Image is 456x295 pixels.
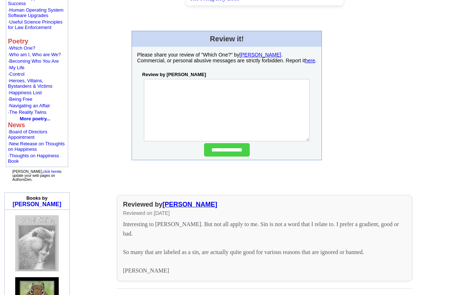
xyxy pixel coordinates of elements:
a: click here [43,170,58,174]
img: shim.gif [36,212,37,214]
font: · [8,65,25,70]
div: Reviewed by [123,201,406,208]
font: · [8,109,46,115]
a: Navigating an Affair [9,103,50,108]
a: Thoughts on Happiness Book [8,153,59,164]
a: Board of Directors Appointment [8,129,47,140]
font: · [8,7,63,18]
a: Useful Science Principles for Law Enforcement [8,19,62,30]
a: Control [9,71,25,77]
font: · [8,153,59,164]
td: Review it! [132,31,322,47]
font: · [8,19,62,30]
img: 79509.jpg [15,215,59,271]
font: · [8,52,61,57]
a: Which One? [9,45,36,51]
b: News [8,121,25,129]
font: · [8,103,50,108]
font: · [8,129,47,140]
b: Poetry [8,38,28,45]
div: Reviewed on [DATE] [123,210,406,216]
a: [PERSON_NAME] [240,52,281,58]
font: · [8,45,35,51]
a: Happiness Lost [9,90,42,95]
a: My Life [9,65,25,70]
a: Human Operating System Software Upgrades [8,7,63,18]
font: · [8,58,59,64]
img: shim.gif [15,271,16,275]
a: The Reality Twins [9,109,46,115]
img: shim.gif [37,212,38,214]
b: Books by [26,195,48,201]
font: · [8,90,42,95]
a: Who am I, Who are We? [9,52,61,57]
font: · [8,71,25,77]
a: Heroes, Villains, Bystanders & Victims [8,78,53,89]
font: · [8,78,53,89]
a: here [305,58,315,63]
font: · [8,96,32,102]
font: · [8,141,65,152]
a: New Release on Thoughts on Happiness [8,141,65,152]
a: [PERSON_NAME] [162,201,217,208]
a: Being Free [9,96,33,102]
a: [PERSON_NAME] [13,201,61,207]
b: Review by [PERSON_NAME] [142,72,206,77]
font: [PERSON_NAME], to update your web pages on AuthorsDen. [12,170,62,182]
div: Interesting to [PERSON_NAME]. But not all apply to me. Sin is not a word that I relate to. I pref... [123,220,406,275]
p: Please share your review of "Which One?" by . Commercial, or personal abusive messages are strict... [137,52,316,63]
a: More poetry... [20,116,50,121]
a: Becoming Who You Are [9,58,59,64]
